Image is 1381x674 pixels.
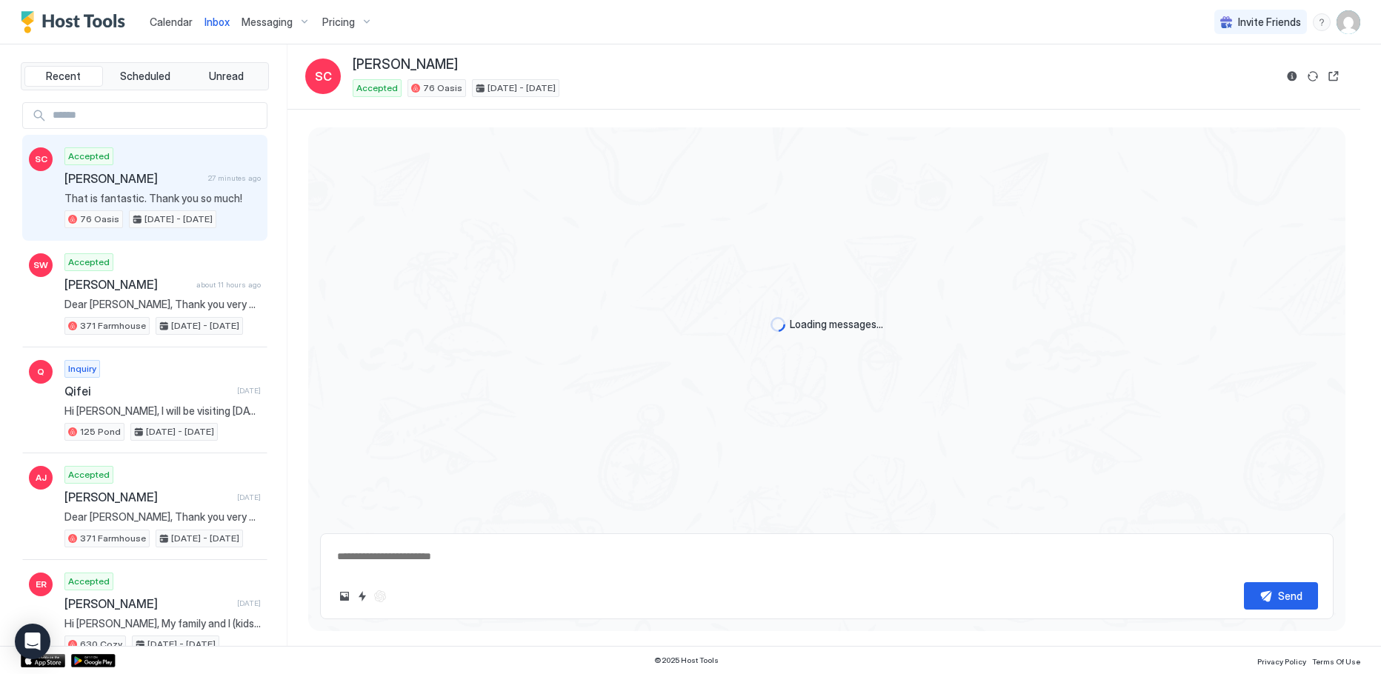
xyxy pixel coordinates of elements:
[654,655,719,665] span: © 2025 Host Tools
[71,654,116,667] a: Google Play Store
[1238,16,1301,29] span: Invite Friends
[64,490,231,504] span: [PERSON_NAME]
[80,213,119,226] span: 76 Oasis
[68,256,110,269] span: Accepted
[64,596,231,611] span: [PERSON_NAME]
[237,598,261,608] span: [DATE]
[1283,67,1301,85] button: Reservation information
[1304,67,1322,85] button: Sync reservation
[80,532,146,545] span: 371 Farmhouse
[487,81,556,95] span: [DATE] - [DATE]
[64,277,190,292] span: [PERSON_NAME]
[68,575,110,588] span: Accepted
[208,173,261,183] span: 27 minutes ago
[1312,657,1360,666] span: Terms Of Use
[68,150,110,163] span: Accepted
[1325,67,1342,85] button: Open reservation
[80,319,146,333] span: 371 Farmhouse
[423,81,462,95] span: 76 Oasis
[356,81,398,95] span: Accepted
[353,587,371,605] button: Quick reply
[33,258,48,272] span: SW
[171,532,239,545] span: [DATE] - [DATE]
[204,14,230,30] a: Inbox
[336,587,353,605] button: Upload image
[120,70,170,83] span: Scheduled
[15,624,50,659] div: Open Intercom Messenger
[150,16,193,28] span: Calendar
[147,638,216,651] span: [DATE] - [DATE]
[106,66,184,87] button: Scheduled
[35,153,47,166] span: SC
[64,510,261,524] span: Dear [PERSON_NAME], Thank you very much for booking a stay at our place. We look forward to hosti...
[353,56,458,73] span: [PERSON_NAME]
[80,638,122,651] span: 630 Cozy
[144,213,213,226] span: [DATE] - [DATE]
[21,62,269,90] div: tab-group
[322,16,355,29] span: Pricing
[1257,657,1306,666] span: Privacy Policy
[1313,13,1331,31] div: menu
[209,70,244,83] span: Unread
[150,14,193,30] a: Calendar
[64,384,231,398] span: Qifei
[47,103,267,128] input: Input Field
[36,471,47,484] span: AJ
[21,654,65,667] a: App Store
[24,66,103,87] button: Recent
[64,298,261,311] span: Dear [PERSON_NAME], Thank you very much for booking a stay at our place. We look forward to hosti...
[237,386,261,396] span: [DATE]
[1257,653,1306,668] a: Privacy Policy
[64,171,202,186] span: [PERSON_NAME]
[187,66,265,87] button: Unread
[771,317,785,332] div: loading
[36,578,47,591] span: ER
[315,67,332,85] span: SC
[1337,10,1360,34] div: User profile
[37,365,44,378] span: Q
[64,404,261,418] span: Hi [PERSON_NAME], I will be visiting [DATE]-[DATE], I have a few question regarding your house -w...
[1244,582,1318,610] button: Send
[46,70,81,83] span: Recent
[171,319,239,333] span: [DATE] - [DATE]
[196,280,261,290] span: about 11 hours ago
[146,425,214,438] span: [DATE] - [DATE]
[237,493,261,502] span: [DATE]
[1312,653,1360,668] a: Terms Of Use
[204,16,230,28] span: Inbox
[68,362,96,376] span: Inquiry
[242,16,293,29] span: Messaging
[80,425,121,438] span: 125 Pond
[68,468,110,481] span: Accepted
[21,11,132,33] a: Host Tools Logo
[1278,588,1302,604] div: Send
[790,318,883,331] span: Loading messages...
[64,617,261,630] span: Hi [PERSON_NAME], My family and I (kids aged [DEMOGRAPHIC_DATA], 10, 12) are visiting from [GEOGR...
[64,192,261,205] span: That is fantastic. Thank you so much!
